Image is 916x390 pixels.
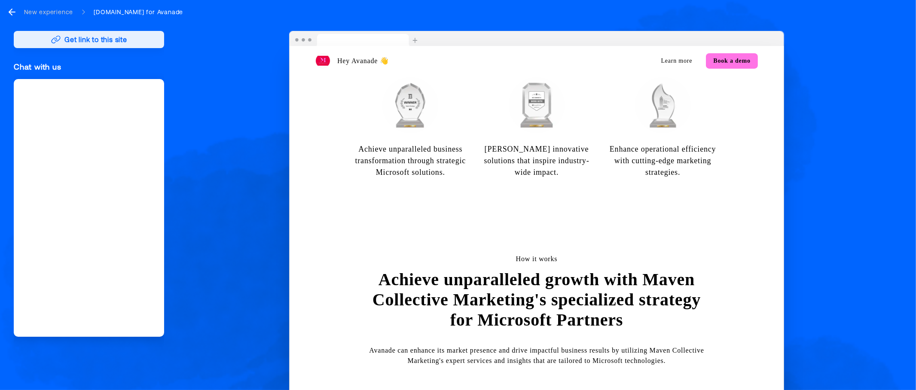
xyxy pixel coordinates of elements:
button: Get link to this site [14,31,164,48]
iframe: Calendly Scheduling Page [14,79,164,337]
div: New experience [24,8,73,16]
div: [DOMAIN_NAME] for Avanade [94,8,183,16]
img: Browser topbar [290,31,421,47]
div: Chat with us [14,62,164,72]
svg: go back [7,7,17,17]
